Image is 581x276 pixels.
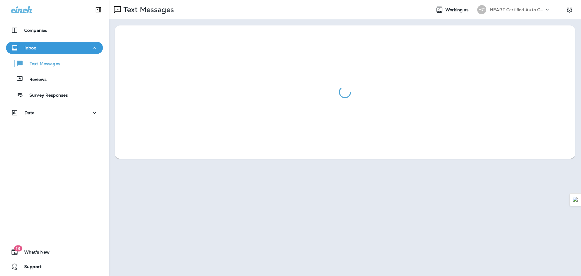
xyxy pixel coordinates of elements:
[564,4,575,15] button: Settings
[18,250,50,257] span: What's New
[18,264,41,271] span: Support
[6,73,103,85] button: Reviews
[6,246,103,258] button: 19What's New
[6,42,103,54] button: Inbox
[24,61,60,67] p: Text Messages
[24,28,47,33] p: Companies
[25,110,35,115] p: Data
[90,4,107,16] button: Collapse Sidebar
[6,88,103,101] button: Survey Responses
[25,45,36,50] p: Inbox
[6,107,103,119] button: Data
[23,93,68,98] p: Survey Responses
[573,197,578,202] img: Detect Auto
[6,57,103,70] button: Text Messages
[121,5,174,14] p: Text Messages
[6,24,103,36] button: Companies
[490,7,544,12] p: HEART Certified Auto Care
[445,7,471,12] span: Working as:
[14,245,22,251] span: 19
[6,261,103,273] button: Support
[23,77,47,83] p: Reviews
[477,5,486,14] div: HC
